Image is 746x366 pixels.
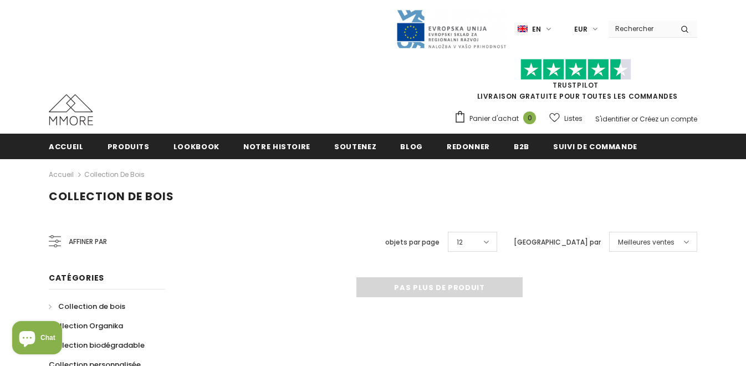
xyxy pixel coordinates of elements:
span: Suivi de commande [553,141,637,152]
a: Collection Organika [49,316,123,335]
span: Collection biodégradable [49,340,145,350]
span: Catégories [49,272,104,283]
span: Produits [108,141,150,152]
span: 0 [523,111,536,124]
span: Notre histoire [243,141,310,152]
a: Blog [400,134,423,159]
a: Javni Razpis [396,24,507,33]
span: Listes [564,113,583,124]
span: 12 [457,237,463,248]
a: Listes [549,109,583,128]
a: Lookbook [173,134,219,159]
a: Accueil [49,168,74,181]
a: TrustPilot [553,80,599,90]
img: Cas MMORE [49,94,93,125]
span: B2B [514,141,529,152]
img: i-lang-1.png [518,24,528,34]
inbox-online-store-chat: Shopify online store chat [9,321,65,357]
span: Lookbook [173,141,219,152]
span: Affiner par [69,236,107,248]
a: Notre histoire [243,134,310,159]
input: Search Site [609,21,672,37]
span: Collection Organika [49,321,123,331]
a: Suivi de commande [553,134,637,159]
a: Accueil [49,134,84,159]
a: S'identifier [595,114,630,124]
img: Faites confiance aux étoiles pilotes [520,59,631,80]
span: Accueil [49,141,84,152]
a: B2B [514,134,529,159]
span: Meilleures ventes [618,237,675,248]
label: objets par page [385,237,440,248]
a: soutenez [334,134,376,159]
span: EUR [574,24,587,35]
span: Redonner [447,141,490,152]
a: Redonner [447,134,490,159]
a: Créez un compte [640,114,697,124]
span: Collection de bois [58,301,125,312]
label: [GEOGRAPHIC_DATA] par [514,237,601,248]
span: Panier d'achat [469,113,519,124]
a: Panier d'achat 0 [454,110,541,127]
a: Produits [108,134,150,159]
a: Collection biodégradable [49,335,145,355]
span: LIVRAISON GRATUITE POUR TOUTES LES COMMANDES [454,64,697,101]
span: en [532,24,541,35]
span: or [631,114,638,124]
img: Javni Razpis [396,9,507,49]
span: soutenez [334,141,376,152]
a: Collection de bois [84,170,145,179]
a: Collection de bois [49,297,125,316]
span: Blog [400,141,423,152]
span: Collection de bois [49,189,174,204]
